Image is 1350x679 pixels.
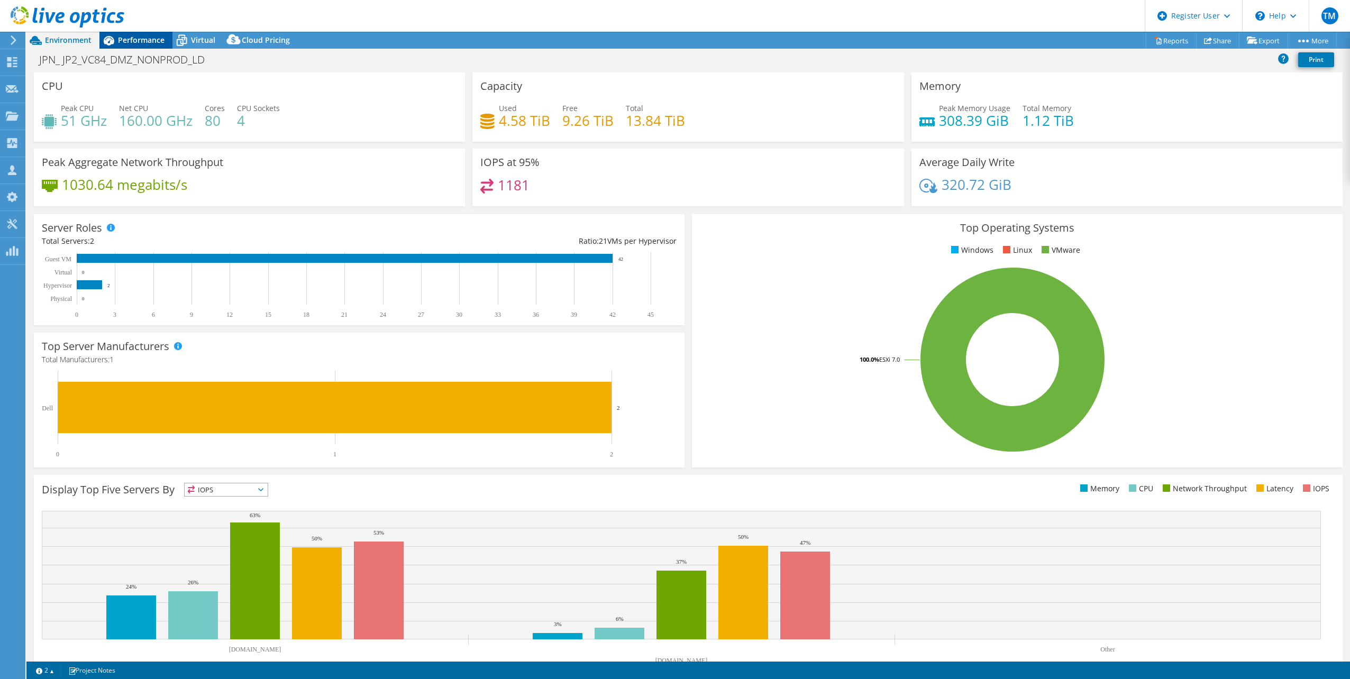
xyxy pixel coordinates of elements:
[250,512,260,518] text: 63%
[939,103,1010,113] span: Peak Memory Usage
[61,103,94,113] span: Peak CPU
[242,35,290,45] span: Cloud Pricing
[626,115,685,126] h4: 13.84 TiB
[237,103,280,113] span: CPU Sockets
[609,311,616,318] text: 42
[333,451,336,458] text: 1
[1160,483,1247,494] li: Network Throughput
[676,558,687,565] text: 37%
[42,235,359,247] div: Total Servers:
[1239,32,1288,49] a: Export
[54,269,72,276] text: Virtual
[1023,103,1071,113] span: Total Memory
[1126,483,1153,494] li: CPU
[562,115,614,126] h4: 9.26 TiB
[942,179,1011,190] h4: 320.72 GiB
[700,222,1335,234] h3: Top Operating Systems
[341,311,348,318] text: 21
[599,236,607,246] span: 21
[480,80,522,92] h3: Capacity
[107,283,110,288] text: 2
[495,311,501,318] text: 33
[380,311,386,318] text: 24
[152,311,155,318] text: 6
[939,115,1010,126] h4: 308.39 GiB
[42,354,677,365] h4: Total Manufacturers:
[226,311,233,318] text: 12
[45,255,71,263] text: Guest VM
[359,235,677,247] div: Ratio: VMs per Hypervisor
[738,534,749,540] text: 50%
[1196,32,1239,49] a: Share
[499,103,517,113] span: Used
[119,103,148,113] span: Net CPU
[1321,7,1338,24] span: TM
[571,311,577,318] text: 39
[34,54,221,66] h1: JPN_ JP2_VC84_DMZ_NONPROD_LD
[562,103,578,113] span: Free
[1254,483,1293,494] li: Latency
[42,222,102,234] h3: Server Roles
[82,296,85,301] text: 0
[205,103,225,113] span: Cores
[533,311,539,318] text: 36
[800,539,810,546] text: 47%
[312,535,322,542] text: 50%
[456,311,462,318] text: 30
[42,405,53,412] text: Dell
[42,80,63,92] h3: CPU
[42,157,223,168] h3: Peak Aggregate Network Throughput
[1300,483,1329,494] li: IOPS
[647,311,654,318] text: 45
[45,35,92,45] span: Environment
[879,355,900,363] tspan: ESXi 7.0
[118,35,165,45] span: Performance
[29,664,61,677] a: 2
[82,270,85,275] text: 0
[42,341,169,352] h3: Top Server Manufacturers
[237,115,280,126] h4: 4
[1288,32,1337,49] a: More
[1100,646,1115,653] text: Other
[113,311,116,318] text: 3
[418,311,424,318] text: 27
[188,579,198,585] text: 26%
[1146,32,1197,49] a: Reports
[373,529,384,536] text: 53%
[190,311,193,318] text: 9
[919,80,961,92] h3: Memory
[498,179,530,191] h4: 1181
[303,311,309,318] text: 18
[617,405,620,411] text: 2
[229,646,281,653] text: [DOMAIN_NAME]
[610,451,613,458] text: 2
[185,483,268,496] span: IOPS
[948,244,993,256] li: Windows
[480,157,540,168] h3: IOPS at 95%
[626,103,643,113] span: Total
[126,583,136,590] text: 24%
[119,115,193,126] h4: 160.00 GHz
[110,354,114,364] span: 1
[205,115,225,126] h4: 80
[61,664,123,677] a: Project Notes
[62,179,187,190] h4: 1030.64 megabits/s
[1078,483,1119,494] li: Memory
[265,311,271,318] text: 15
[1039,244,1080,256] li: VMware
[860,355,879,363] tspan: 100.0%
[499,115,550,126] h4: 4.58 TiB
[61,115,107,126] h4: 51 GHz
[90,236,94,246] span: 2
[616,616,624,622] text: 6%
[56,451,59,458] text: 0
[50,295,72,302] text: Physical
[191,35,215,45] span: Virtual
[1298,52,1334,67] a: Print
[75,311,78,318] text: 0
[43,282,72,289] text: Hypervisor
[1023,115,1074,126] h4: 1.12 TiB
[655,657,708,664] text: [DOMAIN_NAME]
[618,256,623,262] text: 42
[1000,244,1032,256] li: Linux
